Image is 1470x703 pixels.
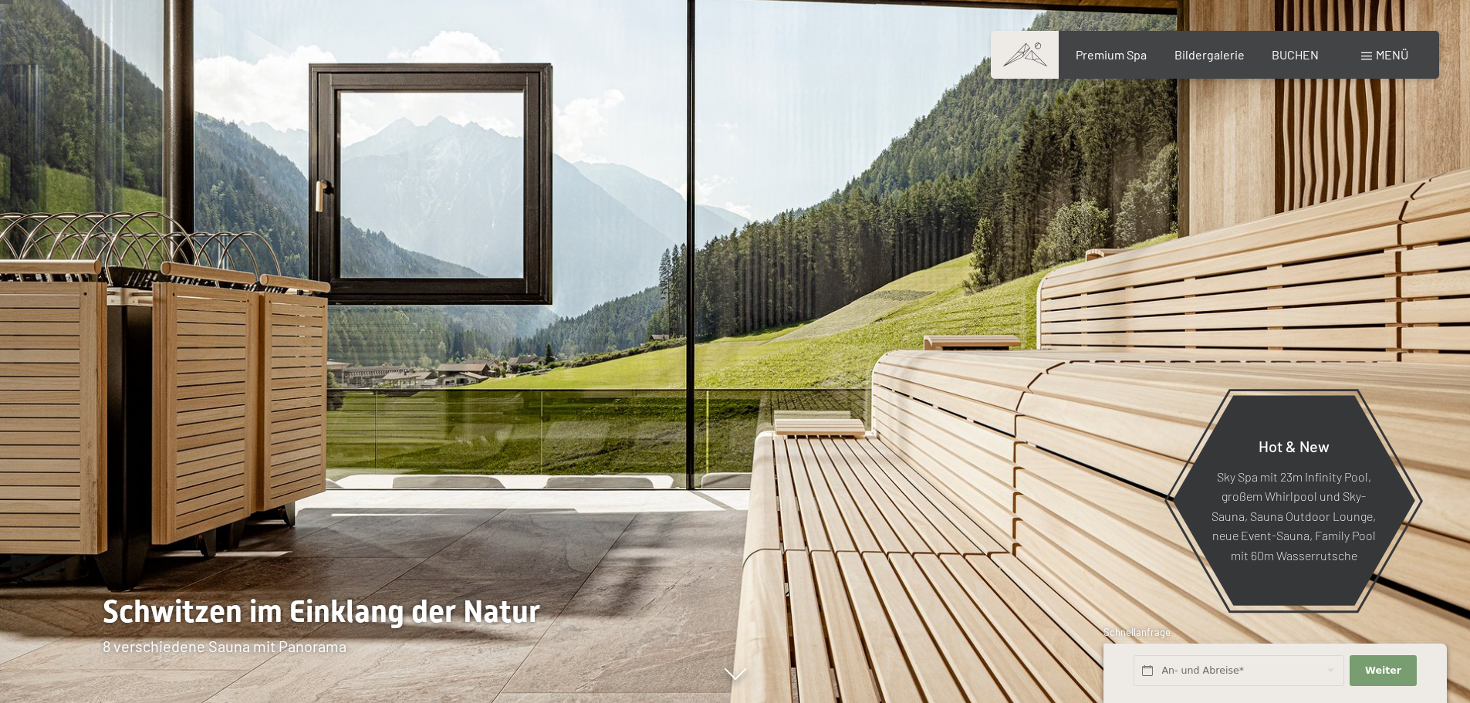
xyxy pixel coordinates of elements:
span: Schnellanfrage [1103,626,1171,638]
a: BUCHEN [1272,47,1319,62]
a: Premium Spa [1076,47,1147,62]
span: Weiter [1365,664,1401,678]
span: Hot & New [1259,436,1330,455]
button: Weiter [1350,655,1416,687]
a: Hot & New Sky Spa mit 23m Infinity Pool, großem Whirlpool und Sky-Sauna, Sauna Outdoor Lounge, ne... [1171,394,1416,607]
span: Menü [1376,47,1408,62]
p: Sky Spa mit 23m Infinity Pool, großem Whirlpool und Sky-Sauna, Sauna Outdoor Lounge, neue Event-S... [1210,466,1377,565]
a: Bildergalerie [1174,47,1245,62]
